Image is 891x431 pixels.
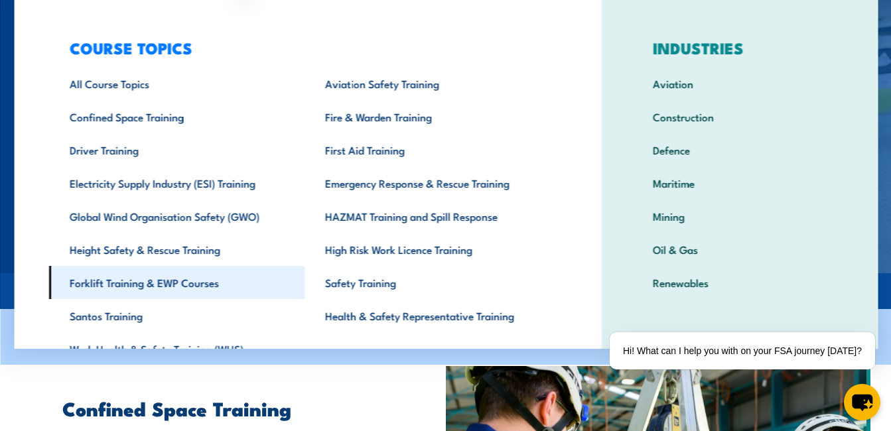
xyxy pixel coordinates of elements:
[632,266,847,299] a: Renewables
[48,67,304,100] a: All Course Topics
[304,200,559,233] a: HAZMAT Training and Spill Response
[632,200,847,233] a: Mining
[48,166,304,200] a: Electricity Supply Industry (ESI) Training
[632,100,847,133] a: Construction
[610,332,875,369] div: Hi! What can I help you with on your FSA journey [DATE]?
[304,266,559,299] a: Safety Training
[48,299,304,332] a: Santos Training
[844,384,880,420] button: chat-button
[632,133,847,166] a: Defence
[48,100,304,133] a: Confined Space Training
[48,266,304,299] a: Forklift Training & EWP Courses
[304,100,559,133] a: Fire & Warden Training
[304,67,559,100] a: Aviation Safety Training
[48,200,304,233] a: Global Wind Organisation Safety (GWO)
[632,67,847,100] a: Aviation
[632,166,847,200] a: Maritime
[304,233,559,266] a: High Risk Work Licence Training
[632,233,847,266] a: Oil & Gas
[48,133,304,166] a: Driver Training
[304,299,559,332] a: Health & Safety Representative Training
[304,133,559,166] a: First Aid Training
[48,332,304,365] a: Work Health & Safety Training (WHS)
[48,233,304,266] a: Height Safety & Rescue Training
[62,399,426,416] h2: Confined Space Training
[48,38,560,57] h3: COURSE TOPICS
[304,166,559,200] a: Emergency Response & Rescue Training
[632,38,847,57] h3: INDUSTRIES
